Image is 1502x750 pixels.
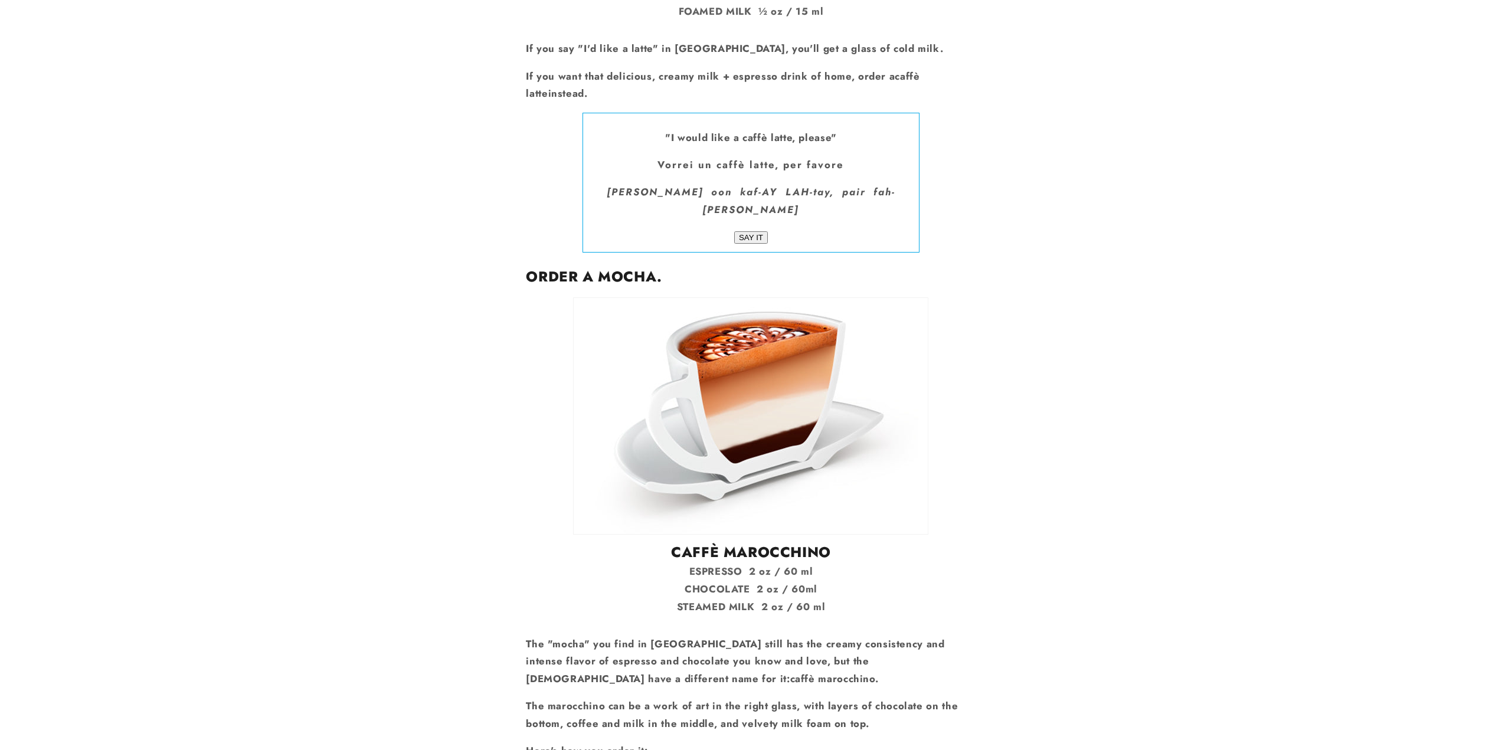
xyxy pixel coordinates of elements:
img: Italian 'mocha' is called a marocchino, and it has layers of chocolate and coffee flavors. [573,297,928,535]
p: ESPRESSO 2 oz / 60 ml CHOCOLATE 2 oz / 60ml STEAMED MILK 2 oz / 60 ml [526,563,976,615]
p: "I would like a caffè latte, please" [589,129,914,147]
p: If you want that delicious, creamy milk + espresso drink of home, order a instead. [526,68,976,103]
p: If you say "I'd like a latte" in [GEOGRAPHIC_DATA], you'll get a glass of cold milk. [526,40,976,58]
h2: Order a mocha. [526,267,976,286]
p: Vorrei un caffè latte, per favore [589,156,914,174]
h2: CAFFÈ MAROCCHINO [526,543,976,561]
p: [PERSON_NAME] oon kaf-AY LAH-tay, pair fah-[PERSON_NAME] [589,184,914,218]
strong: caffè marocchino. [790,672,879,686]
p: The marocchino can be a work of art in the right glass, with layers of chocolate on the bottom, c... [526,697,976,732]
input: SAY IT [734,231,768,244]
p: The "mocha" you find in [GEOGRAPHIC_DATA] still has the creamy consistency and intense flavor of ... [526,636,976,688]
